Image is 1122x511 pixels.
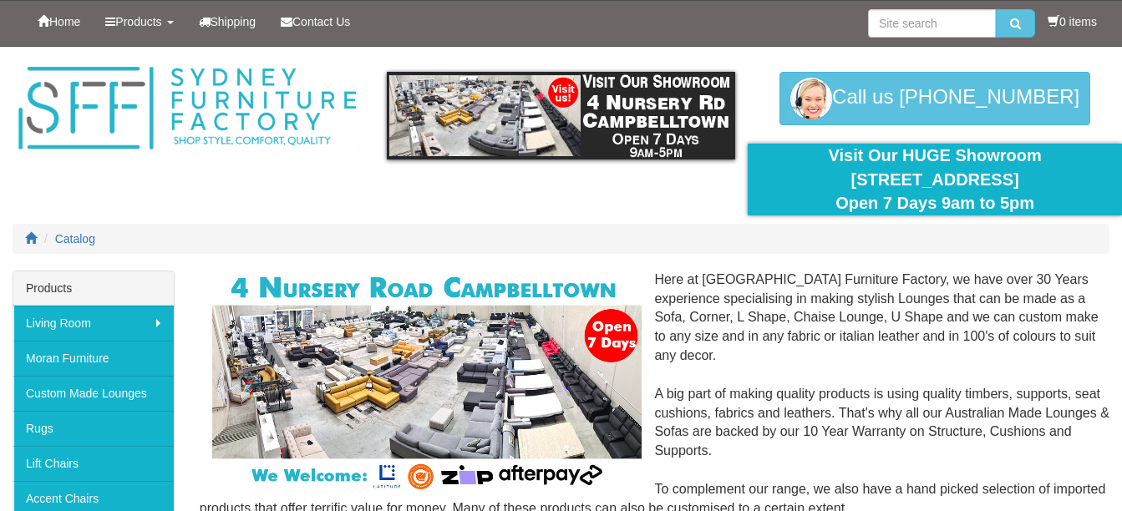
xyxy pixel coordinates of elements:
[49,15,80,28] span: Home
[1048,13,1097,30] li: 0 items
[13,411,174,446] a: Rugs
[292,15,350,28] span: Contact Us
[186,1,269,43] a: Shipping
[212,271,642,494] img: Corner Modular Lounges
[211,15,256,28] span: Shipping
[13,446,174,481] a: Lift Chairs
[93,1,185,43] a: Products
[115,15,161,28] span: Products
[13,341,174,376] a: Moran Furniture
[868,9,996,38] input: Site search
[13,63,362,154] img: Sydney Furniture Factory
[25,1,93,43] a: Home
[55,232,95,245] a: Catalog
[13,376,174,411] a: Custom Made Lounges
[760,144,1109,215] div: Visit Our HUGE Showroom [STREET_ADDRESS] Open 7 Days 9am to 5pm
[13,306,174,341] a: Living Room
[387,72,736,159] img: showroom.gif
[13,271,174,306] div: Products
[268,1,363,43] a: Contact Us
